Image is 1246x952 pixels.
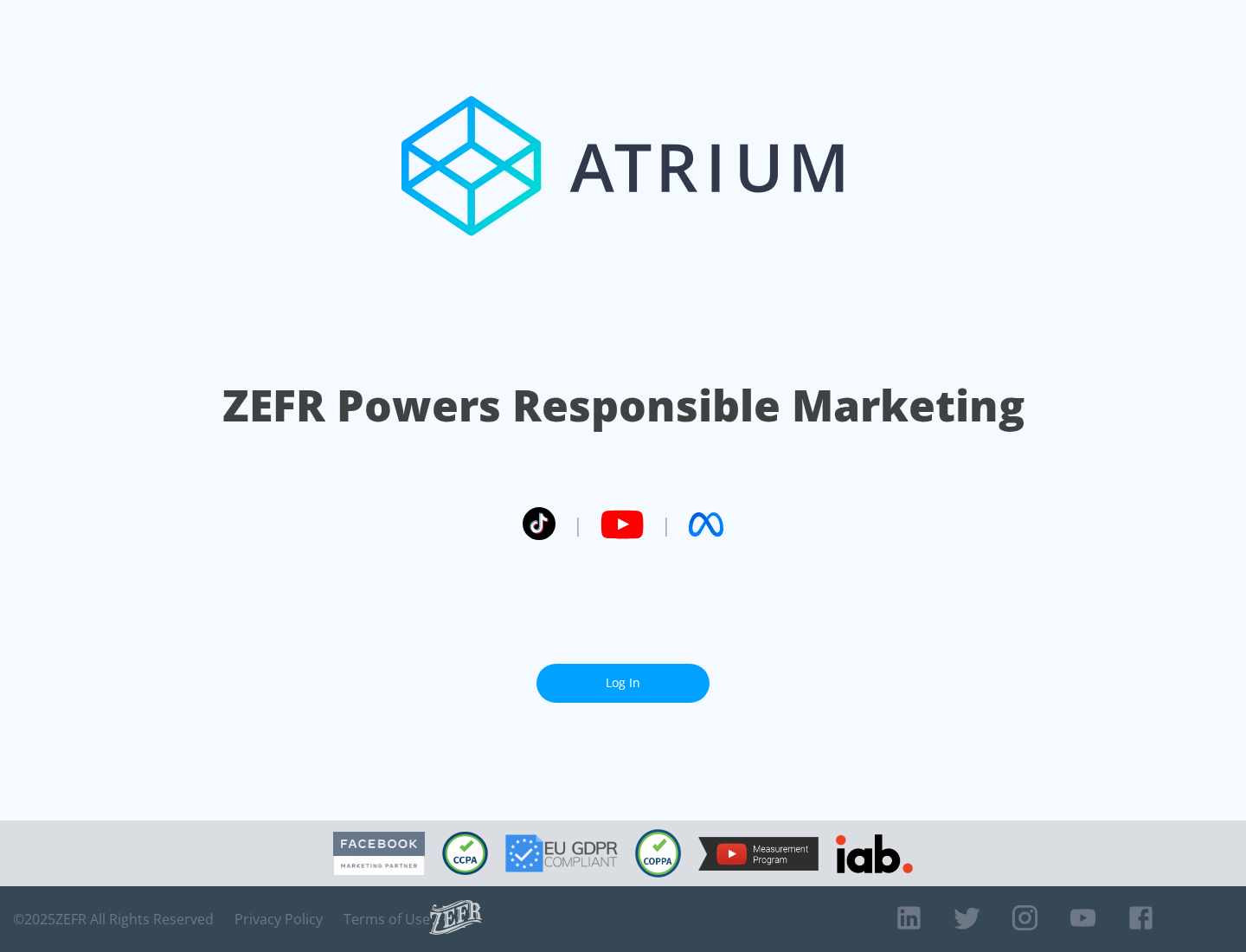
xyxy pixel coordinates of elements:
img: Facebook Marketing Partner [333,832,425,876]
img: GDPR Compliant [505,834,618,872]
span: © 2025 ZEFR All Rights Reserved [13,910,214,928]
img: YouTube Measurement Program [698,837,819,871]
a: Terms of Use [344,910,430,928]
img: COPPA Compliant [635,829,681,878]
h1: ZEFR Powers Responsible Marketing [222,376,1024,435]
span: | [661,511,671,537]
img: IAB [836,834,913,873]
span: | [573,511,583,537]
img: CCPA Compliant [442,832,488,875]
a: Privacy Policy [234,910,323,928]
a: Log In [536,664,710,703]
